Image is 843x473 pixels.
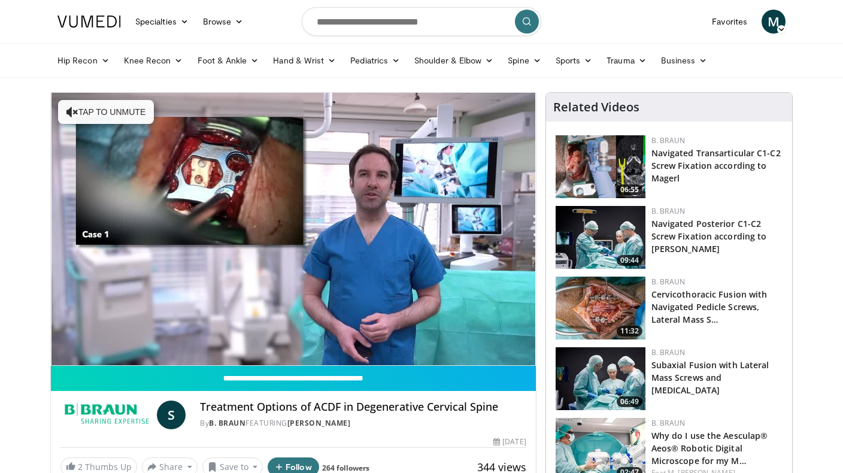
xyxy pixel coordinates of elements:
a: 11:32 [556,277,645,339]
img: VuMedi Logo [57,16,121,28]
a: Navigated Posterior C1-C2 Screw Fixation according to [PERSON_NAME] [651,218,767,254]
a: Pediatrics [343,48,407,72]
a: Trauma [599,48,654,72]
video-js: Video Player [51,93,536,366]
img: 48a1d132-3602-4e24-8cc1-5313d187402b.jpg.150x105_q85_crop-smart_upscale.jpg [556,277,645,339]
a: 06:55 [556,135,645,198]
a: B. Braun [651,347,685,357]
a: B. Braun [651,418,685,428]
a: B. Braun [209,418,245,428]
a: 264 followers [322,463,369,473]
span: 09:44 [617,255,642,266]
a: 06:49 [556,347,645,410]
div: [DATE] [493,436,526,447]
span: 2 [78,461,83,472]
input: Search topics, interventions [302,7,541,36]
a: Why do I use the Aesculap® Aeos® Robotic Digital Microscope for my M… [651,430,768,466]
a: Subaxial Fusion with Lateral Mass Screws and [MEDICAL_DATA] [651,359,769,396]
a: M [762,10,786,34]
a: 09:44 [556,206,645,269]
span: 11:32 [617,326,642,336]
a: Navigated Transarticular C1-C2 Screw Fixation according to Magerl [651,147,781,184]
div: By FEATURING [200,418,526,429]
button: Tap to unmute [58,100,154,124]
a: B. Braun [651,277,685,287]
a: Business [654,48,715,72]
a: Browse [196,10,251,34]
h4: Related Videos [553,100,639,114]
a: Hand & Wrist [266,48,343,72]
a: Foot & Ankle [190,48,266,72]
a: S [157,401,186,429]
img: 14c2e441-0343-4af7-a441-cf6cc92191f7.jpg.150x105_q85_crop-smart_upscale.jpg [556,206,645,269]
a: Shoulder & Elbow [407,48,501,72]
h4: Treatment Options of ACDF in Degenerative Cervical Spine [200,401,526,414]
a: Spine [501,48,548,72]
a: Hip Recon [50,48,117,72]
a: Sports [548,48,600,72]
img: f8410e01-fc31-46c0-a1b2-4166cf12aee9.jpg.150x105_q85_crop-smart_upscale.jpg [556,135,645,198]
span: 06:49 [617,396,642,407]
span: 06:55 [617,184,642,195]
img: d7edaa70-cf86-4a85-99b9-dc038229caed.jpg.150x105_q85_crop-smart_upscale.jpg [556,347,645,410]
a: Specialties [128,10,196,34]
a: [PERSON_NAME] [287,418,351,428]
a: Favorites [705,10,754,34]
a: B. Braun [651,206,685,216]
img: B. Braun [60,401,152,429]
a: Cervicothoracic Fusion with Navigated Pedicle Screws, Lateral Mass S… [651,289,768,325]
a: B. Braun [651,135,685,145]
a: Knee Recon [117,48,190,72]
